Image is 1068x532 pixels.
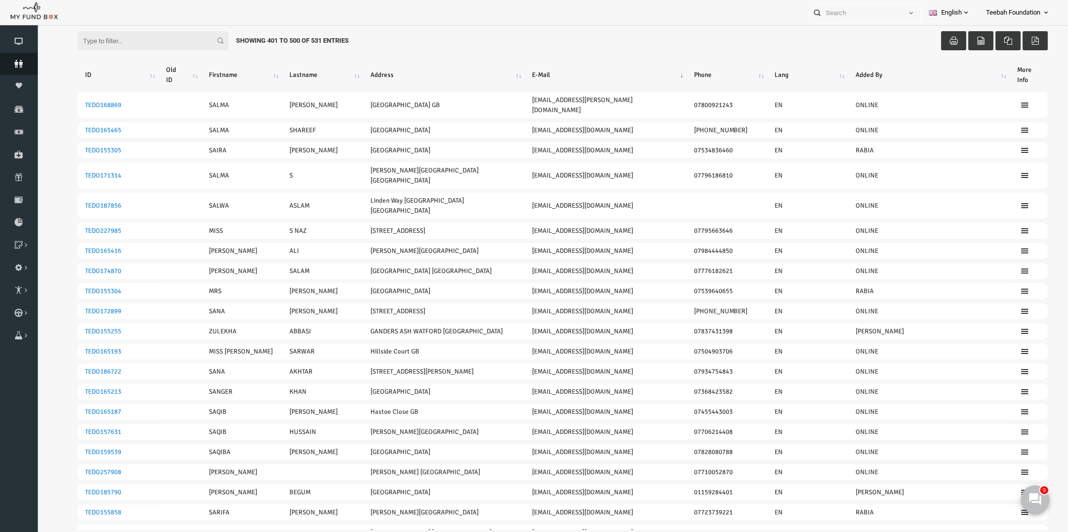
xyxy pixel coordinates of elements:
td: ONLINE [791,405,952,421]
td: 01159284401 [629,485,710,501]
td: ONLINE [791,365,952,381]
a: TEDO155305 [28,147,64,155]
td: EN [710,425,791,441]
td: [EMAIL_ADDRESS][DOMAIN_NAME] [467,143,629,159]
td: SAQIBA [144,445,225,461]
td: EN [710,244,791,260]
td: [PERSON_NAME] [224,304,306,320]
td: 07723739221 [629,505,710,521]
td: EN [710,143,791,159]
td: EN [710,385,791,401]
td: 07455443003 [629,405,710,421]
td: [STREET_ADDRESS] [306,304,467,320]
a: TEDO257908 [28,469,64,477]
span: Teebah Foundation [986,4,1040,22]
td: SALMA [144,123,225,139]
button: Excel [938,32,963,51]
td: [EMAIL_ADDRESS][DOMAIN_NAME] [467,385,629,401]
a: TEDO155304 [28,288,64,296]
td: [EMAIL_ADDRESS][PERSON_NAME][DOMAIN_NAME] [467,93,629,119]
span: Sponsor List [20,8,73,20]
td: ONLINE [791,385,952,401]
th: Old ID: activate to sort column ascending [101,63,144,89]
th: Lastname: activate to sort column ascending [224,63,306,89]
td: [PERSON_NAME][GEOGRAPHIC_DATA] [306,244,467,260]
td: EN [710,505,791,521]
td: MRS [144,284,225,300]
td: EN [710,365,791,381]
td: [GEOGRAPHIC_DATA] [306,284,467,300]
td: [EMAIL_ADDRESS][DOMAIN_NAME] [467,194,629,220]
td: S [224,163,306,190]
td: SAQIB [144,425,225,441]
a: Add Sponsor [912,3,992,22]
td: AKHTAR [224,365,306,381]
td: EN [710,284,791,300]
a: TEDO174870 [28,268,64,276]
button: Print [884,32,909,51]
td: [EMAIL_ADDRESS][DOMAIN_NAME] [467,224,629,240]
td: [STREET_ADDRESS][PERSON_NAME] [306,365,467,381]
td: 07828080788 [629,445,710,461]
div: Showing 401 to 500 of 531 Entries [171,32,299,51]
td: [GEOGRAPHIC_DATA] [306,385,467,401]
td: [GEOGRAPHIC_DATA] [306,143,467,159]
td: [PERSON_NAME] [224,405,306,421]
td: [PERSON_NAME] [144,485,225,501]
td: 07539640655 [629,284,710,300]
td: EN [710,485,791,501]
td: ALI [224,244,306,260]
a: TEDO165187 [28,409,64,417]
td: [EMAIL_ADDRESS][DOMAIN_NAME] [467,505,629,521]
td: [PHONE_NUMBER] [629,123,710,139]
td: [GEOGRAPHIC_DATA] [306,485,467,501]
td: [PERSON_NAME][GEOGRAPHIC_DATA] [306,425,467,441]
td: [STREET_ADDRESS] [306,224,467,240]
td: 07800921243 [629,93,710,119]
td: ABBASI [224,324,306,340]
td: ONLINE [791,163,952,190]
td: ONLINE [791,264,952,280]
td: [EMAIL_ADDRESS][DOMAIN_NAME] [467,123,629,139]
td: ONLINE [791,445,952,461]
td: EN [710,194,791,220]
a: TEDO165213 [28,389,64,397]
td: SANGER [144,385,225,401]
td: 07934754843 [629,365,710,381]
a: TEDO186722 [28,369,64,377]
img: whiteMFB.png [10,2,58,22]
td: ONLINE [791,123,952,139]
td: [PHONE_NUMBER] [629,304,710,320]
td: ONLINE [791,194,952,220]
td: [EMAIL_ADDRESS][DOMAIN_NAME] [467,163,629,190]
td: ONLINE [791,304,952,320]
td: Hillside Court GB [306,344,467,361]
td: [PERSON_NAME][GEOGRAPHIC_DATA] [306,505,467,521]
td: [EMAIL_ADDRESS][DOMAIN_NAME] [467,465,629,481]
td: [EMAIL_ADDRESS][DOMAIN_NAME] [467,485,629,501]
td: [PERSON_NAME] [224,505,306,521]
td: SANA [144,304,225,320]
a: TEDO165193 [28,348,64,357]
td: EN [710,465,791,481]
td: ONLINE [791,344,952,361]
td: MISS [PERSON_NAME] [144,344,225,361]
td: SANA [144,365,225,381]
a: TEDO159539 [28,449,64,457]
iframe: Launcher button frame [1013,477,1058,522]
td: EN [710,93,791,119]
td: EN [710,304,791,320]
input: Search [810,4,902,22]
td: 07776182621 [629,264,710,280]
td: Hastoe Close GB [306,405,467,421]
td: [EMAIL_ADDRESS][DOMAIN_NAME] [467,284,629,300]
td: ONLINE [791,224,952,240]
td: ASLAM [224,194,306,220]
td: [PERSON_NAME] [791,485,952,501]
th: ID: activate to sort column ascending [20,63,101,89]
td: ONLINE [791,93,952,119]
td: [EMAIL_ADDRESS][DOMAIN_NAME] [467,304,629,320]
th: Phone: activate to sort column ascending [629,63,710,89]
td: [PERSON_NAME] [224,284,306,300]
a: TEDO155255 [28,328,64,336]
